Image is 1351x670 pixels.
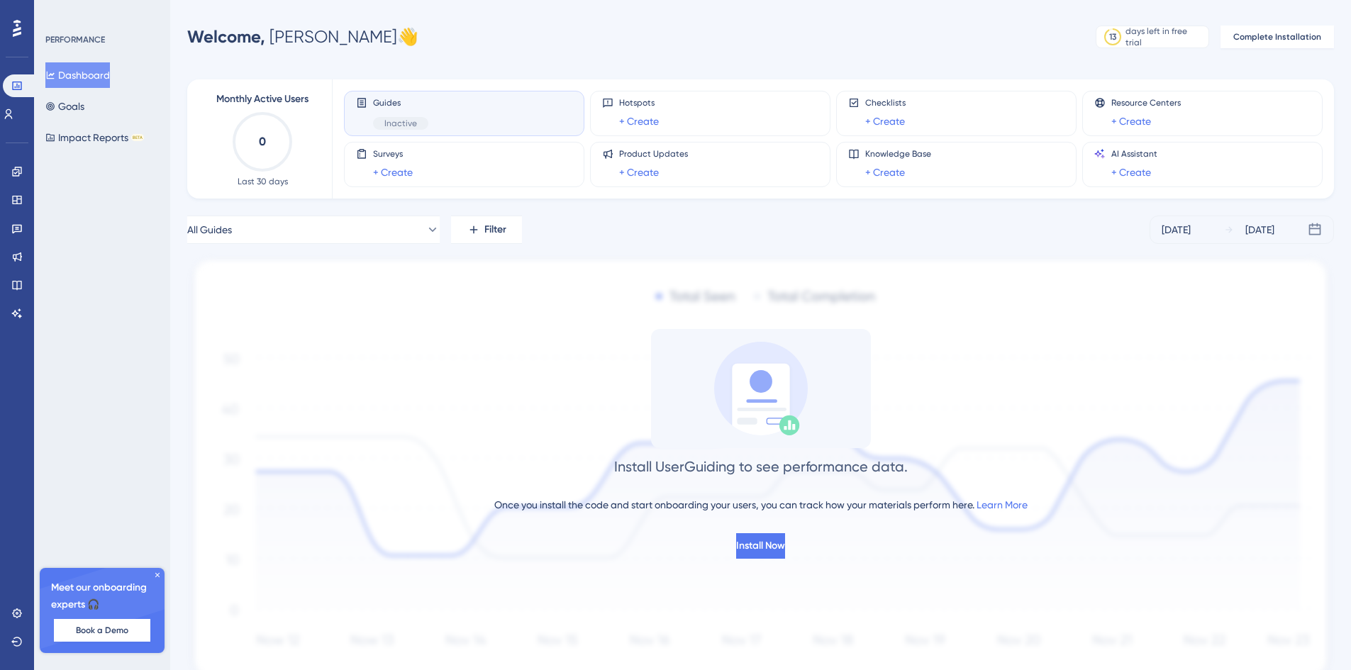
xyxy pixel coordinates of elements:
span: Complete Installation [1233,31,1321,43]
span: Product Updates [619,148,688,160]
span: Checklists [865,97,906,108]
span: Knowledge Base [865,148,931,160]
span: Inactive [384,118,417,129]
a: + Create [619,164,659,181]
button: Install Now [736,533,785,559]
text: 0 [259,135,266,148]
span: Monthly Active Users [216,91,308,108]
span: Meet our onboarding experts 🎧 [51,579,153,613]
span: Welcome, [187,26,265,47]
div: 13 [1109,31,1116,43]
div: days left in free trial [1125,26,1204,48]
span: Filter [484,221,506,238]
div: Install UserGuiding to see performance data. [614,457,908,476]
div: Once you install the code and start onboarding your users, you can track how your materials perfo... [494,496,1028,513]
button: All Guides [187,216,440,244]
span: Install Now [736,537,785,554]
div: PERFORMANCE [45,34,105,45]
button: Complete Installation [1221,26,1334,48]
button: Filter [451,216,522,244]
div: [DATE] [1245,221,1274,238]
span: Last 30 days [238,176,288,187]
span: Surveys [373,148,413,160]
button: Dashboard [45,62,110,88]
span: Hotspots [619,97,659,108]
span: AI Assistant [1111,148,1157,160]
a: + Create [1111,164,1151,181]
button: Goals [45,94,84,119]
span: Guides [373,97,428,108]
a: + Create [1111,113,1151,130]
button: Impact ReportsBETA [45,125,144,150]
a: + Create [865,164,905,181]
button: Book a Demo [54,619,150,642]
div: [DATE] [1162,221,1191,238]
a: + Create [865,113,905,130]
span: All Guides [187,221,232,238]
a: Learn More [977,499,1028,510]
a: + Create [619,113,659,130]
a: + Create [373,164,413,181]
span: Book a Demo [76,625,128,636]
div: BETA [131,134,144,141]
div: [PERSON_NAME] 👋 [187,26,418,48]
span: Resource Centers [1111,97,1181,108]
